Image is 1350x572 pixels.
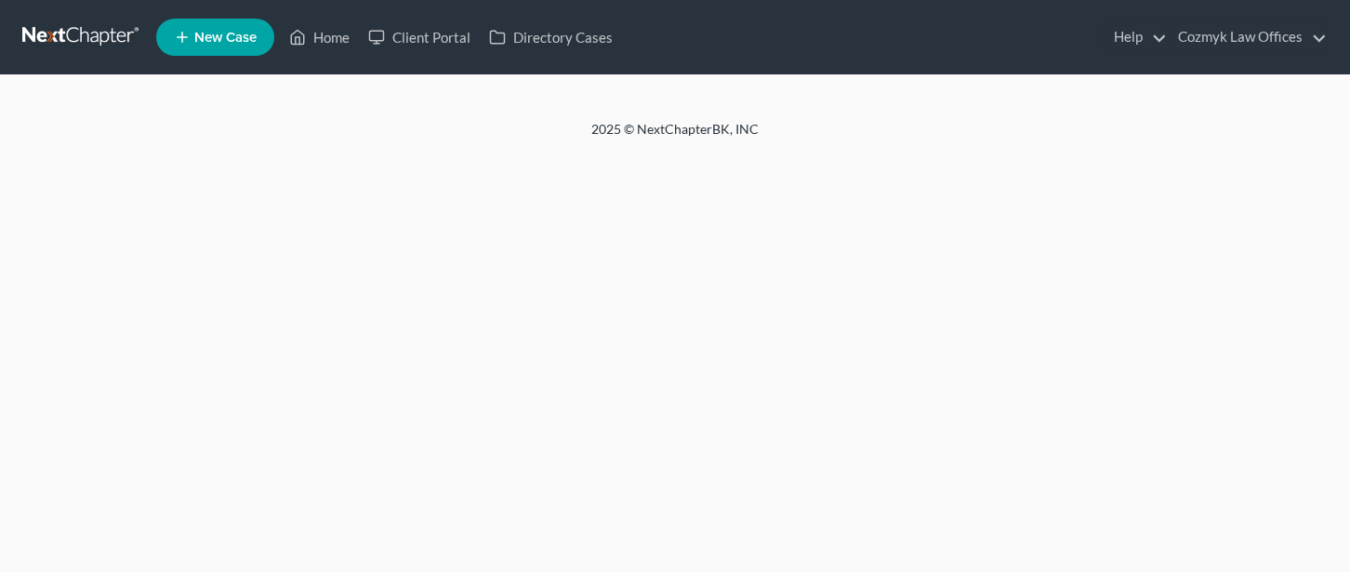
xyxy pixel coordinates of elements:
[1169,20,1327,54] a: Cozmyk Law Offices
[480,20,622,54] a: Directory Cases
[145,120,1205,153] div: 2025 © NextChapterBK, INC
[359,20,480,54] a: Client Portal
[156,19,274,56] new-legal-case-button: New Case
[280,20,359,54] a: Home
[1105,20,1167,54] a: Help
